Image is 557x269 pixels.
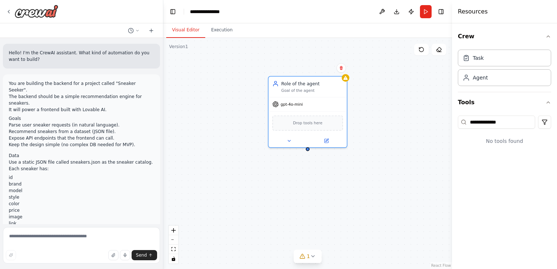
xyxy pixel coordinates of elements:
button: Hide right sidebar [436,7,446,17]
nav: breadcrumb [190,8,220,15]
button: Switch to previous chat [125,26,143,35]
button: zoom in [169,226,178,235]
button: Send [132,250,157,260]
button: Tools [458,92,551,113]
li: style [9,194,154,200]
button: Upload files [108,250,118,260]
button: toggle interactivity [169,254,178,264]
span: Send [136,252,147,258]
button: fit view [169,245,178,254]
p: You are building the backend for a project called "Sneaker Seeker". The backend should be a simpl... [9,80,154,113]
h2: Data [9,152,154,159]
button: Open in side panel [308,137,344,145]
li: price [9,207,154,214]
span: 1 [307,253,310,260]
button: Visual Editor [166,23,205,38]
li: Expose API endpoints that the frontend can call. [9,135,154,141]
img: Logo [15,5,58,18]
button: Click to speak your automation idea [120,250,130,260]
li: link [9,220,154,227]
div: Role of the agentGoal of the agentgpt-4o-miniDrop tools here [268,76,347,148]
span: gpt-4o-mini [281,102,303,107]
div: Task [473,54,484,62]
h4: Resources [458,7,488,16]
button: Hide left sidebar [168,7,178,17]
a: React Flow attribution [431,264,451,268]
p: Hello! I'm the CrewAI assistant. What kind of automation do you want to build? [9,50,154,63]
li: Parse user sneaker requests (in natural language). [9,122,154,128]
button: Start a new chat [145,26,157,35]
button: Delete node [336,63,346,73]
div: No tools found [458,132,551,151]
li: Recommend sneakers from a dataset (JSON file). [9,128,154,135]
li: model [9,187,154,194]
li: brand [9,181,154,187]
button: zoom out [169,235,178,245]
div: Version 1 [169,44,188,50]
button: Improve this prompt [6,250,16,260]
div: React Flow controls [169,226,178,264]
h2: Goals [9,115,154,122]
span: Drop tools here [293,120,323,126]
li: color [9,200,154,207]
li: Keep the design simple (no complex DB needed for MVP). [9,141,154,148]
div: Crew [458,47,551,92]
li: id [9,174,154,181]
li: image [9,214,154,220]
div: Role of the agent [281,81,343,87]
p: Use a static JSON file called sneakers.json as the sneaker catalog. Each sneaker has: [9,159,154,172]
div: Tools [458,113,551,156]
button: Execution [205,23,238,38]
div: Agent [473,74,488,81]
button: Crew [458,26,551,47]
div: Goal of the agent [281,88,343,93]
button: 1 [294,250,322,263]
